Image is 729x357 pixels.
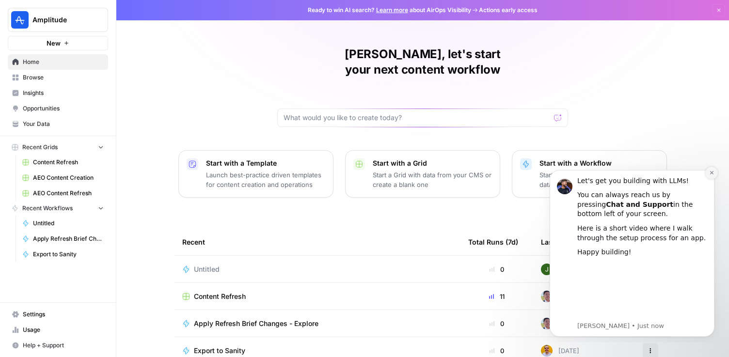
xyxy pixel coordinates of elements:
[32,15,91,25] span: Amplitude
[23,341,104,350] span: Help + Support
[194,292,246,301] span: Content Refresh
[468,229,518,255] div: Total Runs (7d)
[8,8,108,32] button: Workspace: Amplitude
[23,58,104,66] span: Home
[541,345,579,357] div: [DATE]
[8,322,108,338] a: Usage
[277,47,568,78] h1: [PERSON_NAME], let's start your next content workflow
[18,155,108,170] a: Content Refresh
[194,264,220,274] span: Untitled
[23,73,104,82] span: Browse
[18,170,108,186] a: AEO Content Creation
[194,319,318,328] span: Apply Refresh Brief Changes - Explore
[182,346,453,356] a: Export to Sanity
[23,89,104,97] span: Insights
[18,247,108,262] a: Export to Sanity
[22,143,58,152] span: Recent Grids
[33,250,104,259] span: Export to Sanity
[182,292,453,301] a: Content Refresh
[8,70,108,85] a: Browse
[18,216,108,231] a: Untitled
[170,5,183,18] button: Dismiss notification
[23,104,104,113] span: Opportunities
[468,264,525,274] div: 0
[8,307,108,322] a: Settings
[33,173,104,182] span: AEO Content Creation
[512,150,667,198] button: Start with a WorkflowStart a Workflow that combines your data, LLMs and human review
[33,219,104,228] span: Untitled
[479,6,538,15] span: Actions early access
[8,116,108,132] a: Your Data
[22,204,73,213] span: Recent Workflows
[468,319,525,328] div: 0
[468,292,525,301] div: 11
[8,140,108,155] button: Recent Grids
[33,189,104,198] span: AEO Content Refresh
[468,346,525,356] div: 0
[541,345,553,357] img: mtm3mwwjid4nvhapkft0keo1ean8
[33,158,104,167] span: Content Refresh
[345,150,500,198] button: Start with a GridStart a Grid with data from your CMS or create a blank one
[182,319,453,328] a: Apply Refresh Brief Changes - Explore
[11,11,29,29] img: Amplitude Logo
[206,158,325,168] p: Start with a Template
[23,326,104,334] span: Usage
[23,120,104,128] span: Your Data
[373,170,492,189] p: Start a Grid with data from your CMS or create a blank one
[47,38,61,48] span: New
[308,6,471,15] span: Ready to win AI search? about AirOps Visibility
[8,36,108,50] button: New
[18,231,108,247] a: Apply Refresh Brief Changes - Explore
[8,101,108,116] a: Opportunities
[194,346,245,356] span: Export to Sanity
[18,186,108,201] a: AEO Content Refresh
[539,158,659,168] p: Start with a Workflow
[206,170,325,189] p: Launch best-practice driven templates for content creation and operations
[8,201,108,216] button: Recent Workflows
[376,6,408,14] a: Learn more
[42,101,172,159] iframe: youtube
[8,338,108,353] button: Help + Support
[373,158,492,168] p: Start with a Grid
[535,161,729,342] iframe: Intercom notifications message
[8,85,108,101] a: Insights
[284,113,550,123] input: What would you like to create today?
[182,264,453,274] a: Untitled
[178,150,333,198] button: Start with a TemplateLaunch best-practice driven templates for content creation and operations
[23,310,104,319] span: Settings
[33,234,104,243] span: Apply Refresh Brief Changes - Explore
[8,54,108,70] a: Home
[182,229,453,255] div: Recent
[42,160,172,169] p: Message from Steven, sent Just now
